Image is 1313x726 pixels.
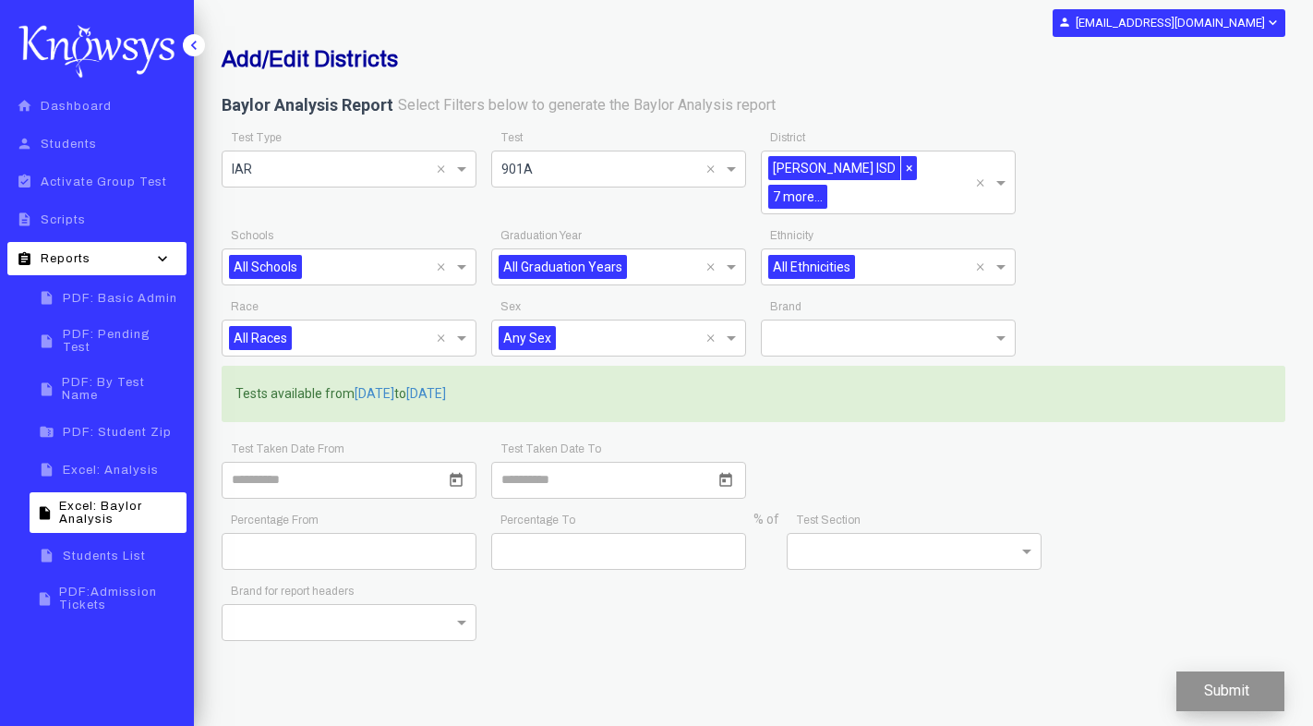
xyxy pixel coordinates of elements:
h2: Add/Edit Districts [222,46,922,72]
span: All Graduation Years [499,255,627,279]
span: [DATE] [355,385,394,404]
span: Clear all [437,256,452,278]
app-required-indication: Brand for report headers [231,585,354,598]
app-required-indication: District [770,131,805,144]
span: Clear all [976,172,992,194]
i: insert_drive_file [35,591,54,607]
app-required-indication: Test Section [796,514,861,526]
app-required-indication: Percentage From [231,514,319,526]
span: Clear all [706,158,722,180]
span: Clear all [437,158,452,180]
i: insert_drive_file [35,505,54,521]
app-required-indication: Brand [770,300,801,313]
i: keyboard_arrow_left [185,36,203,54]
span: [DATE] [406,385,446,404]
i: insert_drive_file [35,290,58,306]
span: Scripts [41,213,86,226]
i: folder_zip [35,424,58,440]
i: description [13,212,36,227]
span: All Races [229,326,292,350]
app-required-indication: Test Taken Date From [231,442,344,455]
app-required-indication: Schools [231,229,273,242]
i: assignment_turned_in [13,174,36,189]
span: PDF: By Test Name [62,376,181,402]
span: Clear all [437,327,452,349]
span: Clear all [706,256,722,278]
span: 7 more... [768,185,827,209]
app-required-indication: Graduation Year [500,229,582,242]
b: Baylor Analysis Report [222,95,393,115]
span: Activate Group Test [41,175,167,188]
span: PDF:Admission Tickets [59,586,181,611]
label: Tests available from to [235,385,446,404]
app-required-indication: Ethnicity [770,229,813,242]
app-required-indication: Percentage To [500,514,575,526]
button: Submit [1176,672,1284,711]
span: Clear all [976,256,992,278]
i: home [13,98,36,114]
span: Reports [41,252,90,265]
span: Any Sex [499,326,556,350]
span: Excel: Baylor Analysis [59,500,181,526]
i: insert_drive_file [35,548,58,563]
span: All Ethnicities [768,255,855,279]
label: Select Filters below to generate the Baylor Analysis report [398,95,776,116]
app-required-indication: Test Taken Date To [500,442,601,455]
button: Open calendar [445,469,467,491]
b: [EMAIL_ADDRESS][DOMAIN_NAME] [1076,16,1265,30]
label: % of [753,511,779,529]
button: Open calendar [715,469,737,491]
span: Students [41,138,97,151]
span: Clear all [706,327,722,349]
app-required-indication: Race [231,300,259,313]
i: insert_drive_file [35,462,58,478]
span: [PERSON_NAME] ISD [768,156,900,180]
app-required-indication: Test [500,131,523,144]
span: × [900,156,917,180]
span: PDF: Pending Test [63,328,181,354]
span: All Schools [229,255,302,279]
span: PDF: Basic Admin [63,292,177,305]
i: insert_drive_file [35,333,58,349]
span: PDF: Student Zip [63,426,172,439]
span: Excel: Analysis [63,464,159,477]
i: assignment [13,251,36,267]
app-required-indication: Test Type [231,131,282,144]
i: keyboard_arrow_down [149,249,176,268]
i: expand_more [1265,15,1279,30]
i: insert_drive_file [35,381,57,397]
span: Dashboard [41,100,112,113]
span: Students List [63,550,146,563]
i: person [13,136,36,151]
app-required-indication: Sex [500,300,521,313]
i: person [1058,16,1071,29]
